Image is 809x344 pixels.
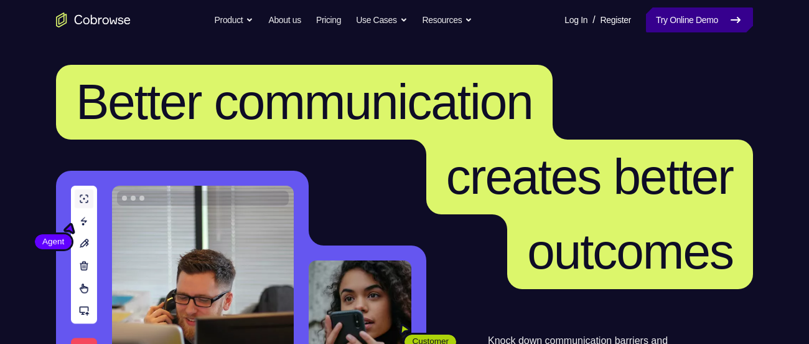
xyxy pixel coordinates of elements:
[601,7,631,32] a: Register
[316,7,341,32] a: Pricing
[527,224,733,279] span: outcomes
[76,74,533,130] span: Better communication
[446,149,733,204] span: creates better
[564,7,587,32] a: Log In
[215,7,254,32] button: Product
[592,12,595,27] span: /
[268,7,301,32] a: About us
[56,12,131,27] a: Go to the home page
[356,7,407,32] button: Use Cases
[423,7,473,32] button: Resources
[646,7,753,32] a: Try Online Demo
